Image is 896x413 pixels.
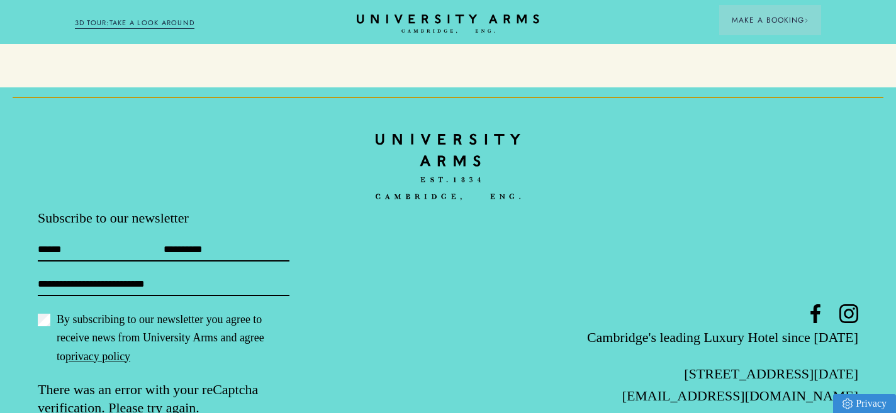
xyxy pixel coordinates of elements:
a: Home [357,14,539,34]
a: privacy policy [65,350,130,363]
a: Home [376,125,520,209]
p: [STREET_ADDRESS][DATE] [585,363,858,385]
input: By subscribing to our newsletter you agree to receive news from University Arms and agree topriva... [38,314,50,326]
a: Privacy [833,394,896,413]
label: By subscribing to our newsletter you agree to receive news from University Arms and agree to [38,311,289,365]
span: Make a Booking [732,14,809,26]
p: Subscribe to our newsletter [38,209,311,228]
a: [EMAIL_ADDRESS][DOMAIN_NAME] [622,388,858,404]
button: Make a BookingArrow icon [719,5,821,35]
p: Cambridge's leading Luxury Hotel since [DATE] [585,326,858,348]
a: 3D TOUR:TAKE A LOOK AROUND [75,18,195,29]
a: Facebook [806,304,825,323]
img: Arrow icon [804,18,809,23]
img: bc90c398f2f6aa16c3ede0e16ee64a97.svg [376,125,520,209]
a: Instagram [839,304,858,323]
img: Privacy [843,399,853,409]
